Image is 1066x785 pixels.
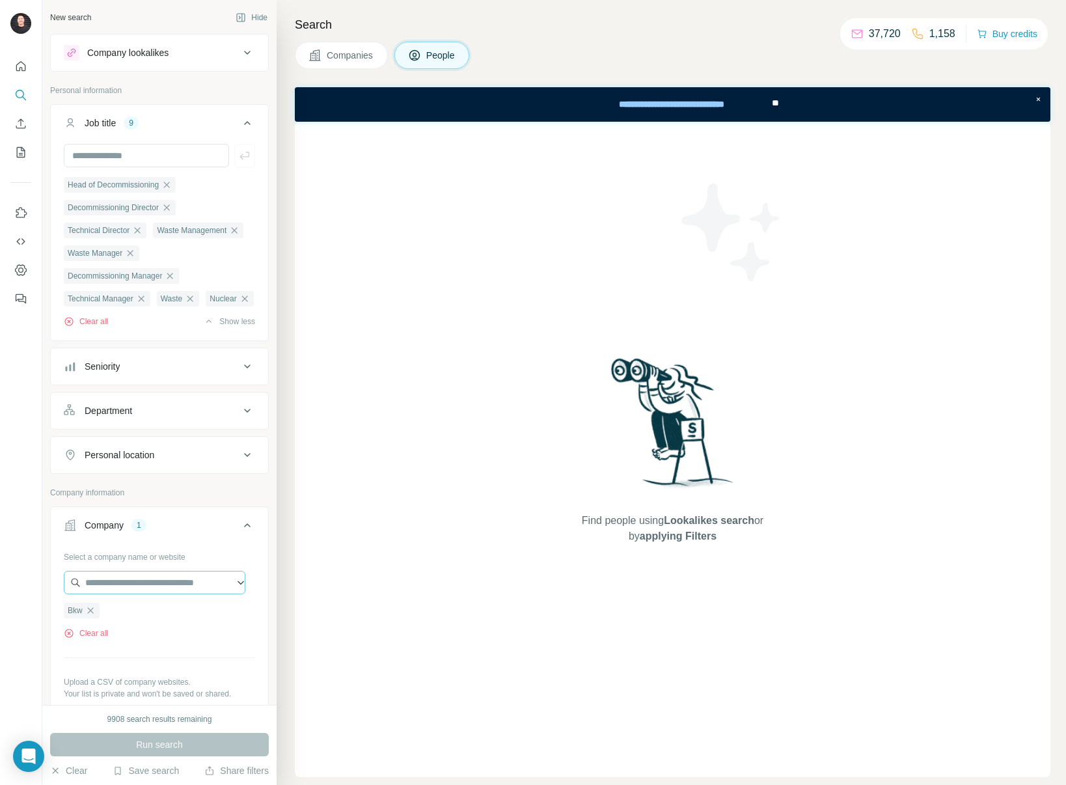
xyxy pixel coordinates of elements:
div: Company [85,519,124,532]
div: Open Intercom Messenger [13,741,44,772]
span: Waste [161,293,183,305]
button: Share filters [204,764,269,777]
div: 9908 search results remaining [107,713,212,725]
span: Nuclear [210,293,236,305]
p: Upload a CSV of company websites. [64,676,255,688]
button: Search [10,83,31,107]
span: Waste Management [157,225,226,236]
button: Clear all [64,316,108,327]
button: Save search [113,764,179,777]
button: Company1 [51,510,268,546]
button: Company lookalikes [51,37,268,68]
iframe: Banner [295,87,1050,122]
button: Use Surfe API [10,230,31,253]
div: New search [50,12,91,23]
p: 37,720 [869,26,901,42]
h4: Search [295,16,1050,34]
span: Waste Manager [68,247,122,259]
div: Company lookalikes [87,46,169,59]
span: Head of Decommissioning [68,179,159,191]
button: Department [51,395,268,426]
img: Surfe Illustration - Woman searching with binoculars [605,355,741,500]
span: Decommissioning Director [68,202,159,213]
button: My lists [10,141,31,164]
button: Personal location [51,439,268,471]
div: Department [85,404,132,417]
span: People [426,49,456,62]
button: Job title9 [51,107,268,144]
div: 1 [131,519,146,531]
img: Surfe Illustration - Stars [673,174,790,291]
button: Enrich CSV [10,112,31,135]
img: Avatar [10,13,31,34]
span: Technical Manager [68,293,133,305]
div: Job title [85,117,116,130]
div: Seniority [85,360,120,373]
p: Personal information [50,85,269,96]
button: Dashboard [10,258,31,282]
span: Bkw [68,605,83,616]
span: Technical Director [68,225,130,236]
div: 9 [124,117,139,129]
div: Personal location [85,448,154,461]
span: Lookalikes search [664,515,754,526]
p: 1,158 [929,26,955,42]
div: Select a company name or website [64,546,255,563]
button: Seniority [51,351,268,382]
p: Company information [50,487,269,499]
button: Hide [226,8,277,27]
button: Show less [204,316,255,327]
p: Your list is private and won't be saved or shared. [64,688,255,700]
button: Use Surfe on LinkedIn [10,201,31,225]
span: applying Filters [640,530,717,542]
span: Decommissioning Manager [68,270,162,282]
button: Clear [50,764,87,777]
button: Clear all [64,627,108,639]
button: Quick start [10,55,31,78]
button: Feedback [10,287,31,310]
span: Find people using or by [568,513,776,544]
span: Companies [327,49,374,62]
button: Buy credits [977,25,1037,43]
